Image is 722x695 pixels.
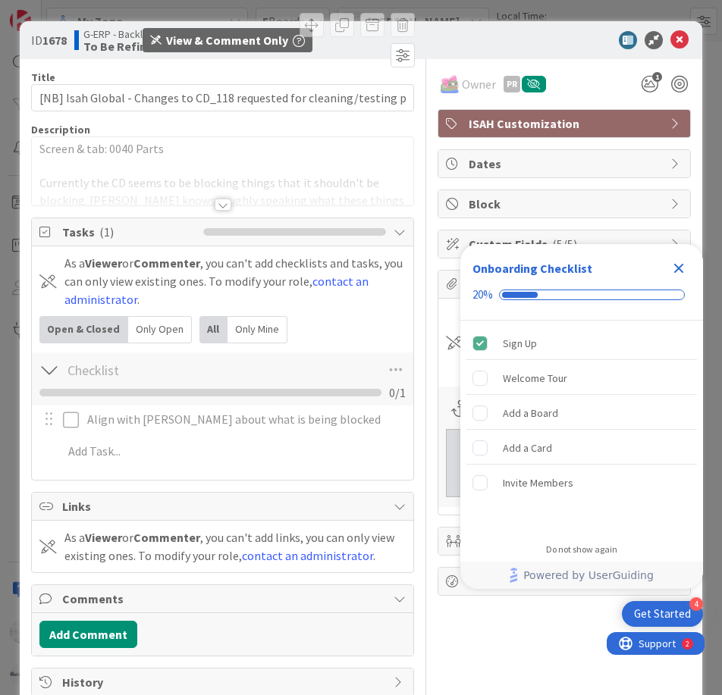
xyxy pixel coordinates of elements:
div: Welcome Tour is incomplete. [466,362,697,395]
span: Dates [469,155,663,173]
div: Footer [460,562,703,589]
span: ISAH Customization [469,114,663,133]
div: Onboarding Checklist [472,259,592,277]
div: Welcome Tour [503,369,567,387]
div: 20% [472,288,493,302]
span: Powered by UserGuiding [523,566,654,584]
span: Owner [462,75,496,93]
span: 0 / 1 [389,384,406,402]
span: Comments [62,590,386,608]
div: Get Started [634,606,691,621]
div: Invite Members [503,474,573,492]
b: Viewer [85,255,122,271]
span: Screen & tab: 0040 Parts [39,141,164,156]
div: Add a Card is incomplete. [466,431,697,465]
div: 4 [689,597,703,611]
div: Checklist progress: 20% [472,288,691,302]
div: Checklist items [460,321,703,534]
span: Description [31,123,90,136]
div: Checklist Container [460,244,703,589]
span: ( 5/5 ) [552,236,577,252]
div: View & Comment Only [166,31,288,49]
span: ID [31,31,67,49]
input: type card name here... [31,84,414,111]
span: History [62,673,386,691]
div: PR [504,76,520,92]
a: Powered by UserGuiding [468,562,695,589]
div: Only Mine [228,316,287,343]
b: To Be Refined [83,40,160,52]
span: Block [469,195,663,213]
span: Links [62,497,386,515]
label: Title [31,70,55,84]
div: Close Checklist [667,256,691,280]
div: Add a Board is incomplete. [466,396,697,430]
img: JK [441,75,459,93]
div: As a or , you can't add links, you can only view existing ones. To modify your role, . [64,528,406,565]
span: ( 1 ) [99,224,114,239]
div: 2 [79,6,83,18]
div: Open Get Started checklist, remaining modules: 4 [622,601,703,627]
b: Commenter [133,255,200,271]
div: Do not show again [546,543,617,556]
div: As a or , you can't add checklists and tasks, you can only view existing ones. To modify your rol... [64,254,406,308]
span: G-ERP - Backlog [83,28,160,40]
input: Add Checklist... [62,356,310,384]
span: Tasks [62,223,196,241]
div: Only Open [128,316,192,343]
div: Add a Board [503,404,558,422]
div: All [199,316,228,343]
div: Invite Members is incomplete. [466,466,697,499]
b: 1678 [42,33,67,48]
div: Sign Up [503,334,537,352]
span: 1 [652,72,662,82]
div: Open & Closed [39,316,128,343]
div: Add a Card [503,439,552,457]
a: contact an administrator [242,548,373,563]
b: Viewer [85,530,122,545]
button: Add Comment [39,621,137,648]
b: Commenter [133,530,200,545]
div: Sign Up is complete. [466,327,697,360]
span: Custom Fields [469,235,663,253]
span: Support [32,2,69,20]
p: Align with [PERSON_NAME] about what is being blocked [87,411,403,428]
